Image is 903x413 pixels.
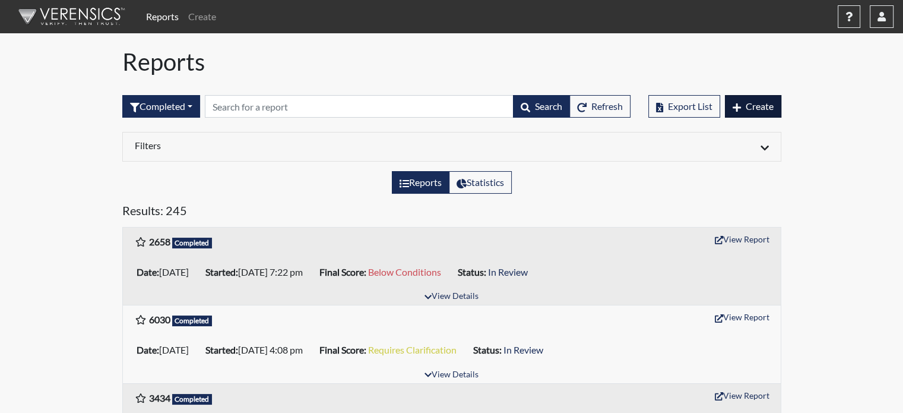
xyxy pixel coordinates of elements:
button: View Details [419,289,484,305]
b: 3434 [149,392,170,403]
label: View statistics about completed interviews [449,171,512,194]
div: Filter by interview status [122,95,200,118]
b: 6030 [149,314,170,325]
span: Export List [668,100,712,112]
h1: Reports [122,48,781,76]
b: Status: [458,266,486,278]
span: In Review [503,344,543,355]
button: View Details [419,367,484,383]
a: Reports [141,5,183,29]
span: Completed [172,394,213,405]
b: Started: [205,344,238,355]
b: Started: [205,266,238,278]
li: [DATE] 7:22 pm [201,263,315,282]
span: Create [746,100,774,112]
li: [DATE] [132,341,201,360]
a: Create [183,5,221,29]
button: View Report [709,308,775,326]
button: Completed [122,95,200,118]
div: Click to expand/collapse filters [126,140,778,154]
label: View the list of reports [392,171,449,194]
span: Requires Clarification [368,344,457,355]
b: Status: [473,344,502,355]
span: Search [535,100,562,112]
b: Date: [137,344,159,355]
span: Completed [172,238,213,248]
b: Date: [137,266,159,278]
span: In Review [488,266,528,278]
button: Refresh [569,95,630,118]
button: Export List [648,95,720,118]
button: View Report [709,386,775,405]
li: [DATE] 4:08 pm [201,341,315,360]
h5: Results: 245 [122,203,781,222]
input: Search by Registration ID, Interview Number, or Investigation Name. [205,95,514,118]
li: [DATE] [132,263,201,282]
button: Create [725,95,781,118]
span: Completed [172,316,213,326]
h6: Filters [135,140,443,151]
button: Search [513,95,570,118]
span: Refresh [591,100,623,112]
b: 2658 [149,236,170,247]
b: Final Score: [319,266,366,278]
button: View Report [709,230,775,248]
b: Final Score: [319,344,366,355]
span: Below Conditions [368,266,441,278]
